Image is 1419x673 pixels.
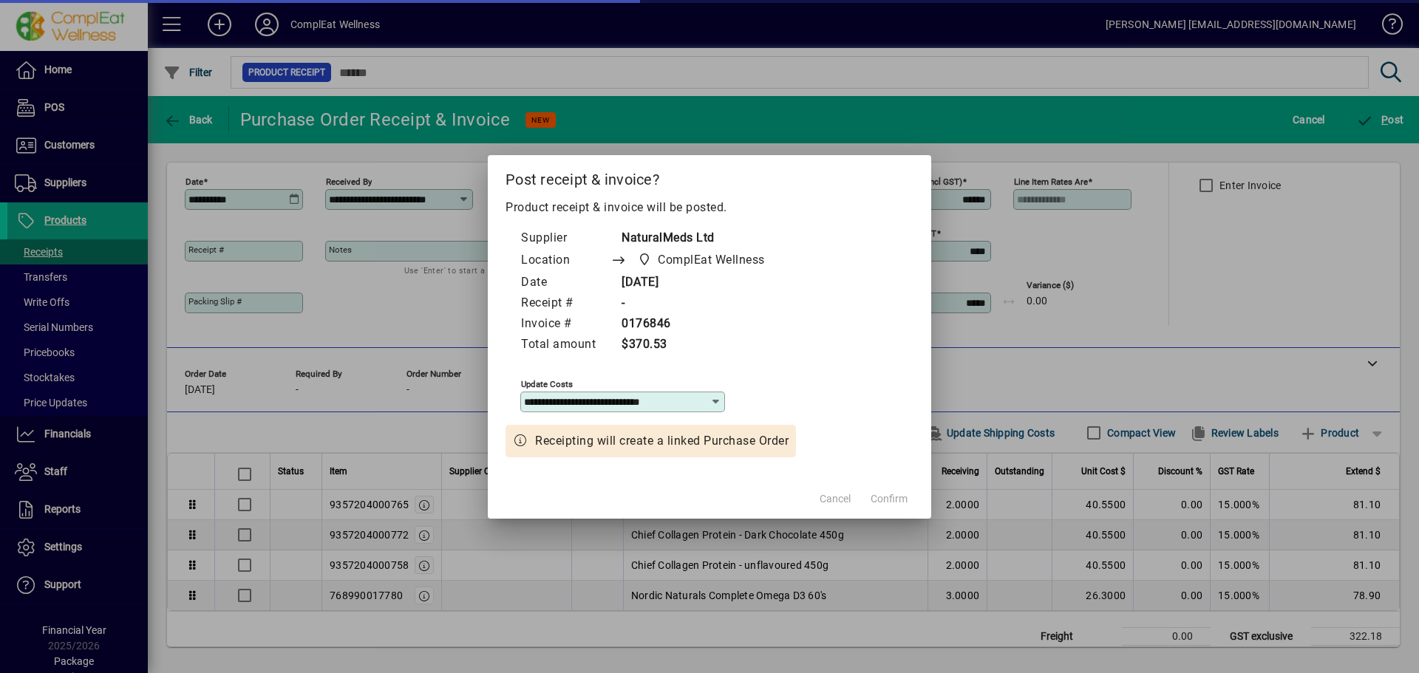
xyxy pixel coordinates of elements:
[520,293,610,314] td: Receipt #
[520,314,610,335] td: Invoice #
[658,251,765,269] span: ComplEat Wellness
[535,432,789,450] span: Receipting will create a linked Purchase Order
[520,335,610,355] td: Total amount
[488,155,931,198] h2: Post receipt & invoice?
[610,293,793,314] td: -
[610,273,793,293] td: [DATE]
[520,273,610,293] td: Date
[521,378,573,389] mat-label: Update costs
[610,335,793,355] td: $370.53
[506,199,913,216] p: Product receipt & invoice will be posted.
[520,228,610,249] td: Supplier
[610,228,793,249] td: NaturalMeds Ltd
[520,249,610,273] td: Location
[610,314,793,335] td: 0176846
[633,250,771,270] span: ComplEat Wellness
